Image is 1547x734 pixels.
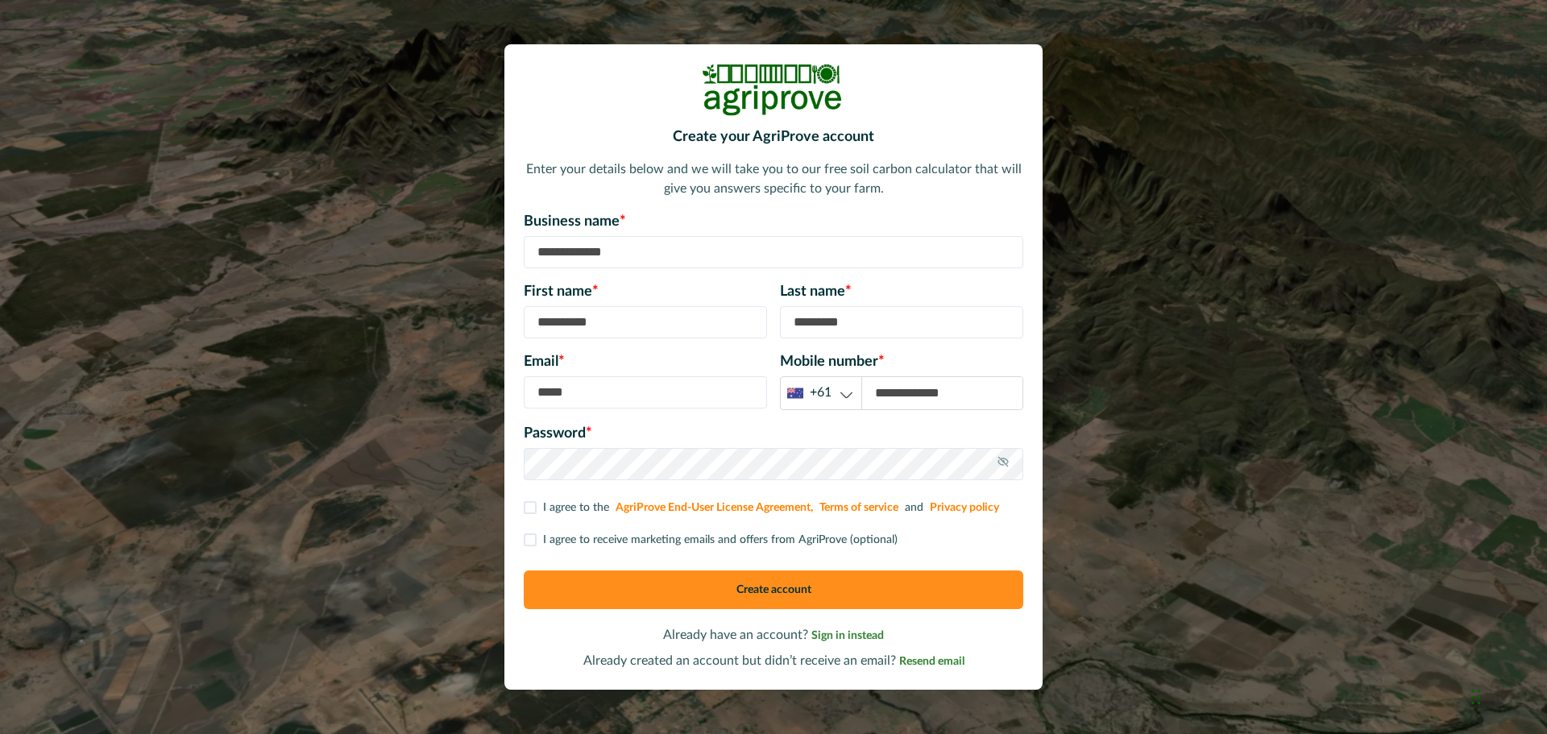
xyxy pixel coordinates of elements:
[780,281,1023,303] p: Last name
[1471,673,1481,721] div: Drag
[524,570,1023,609] button: Create account
[524,423,1023,445] p: Password
[524,351,767,373] p: Email
[899,654,964,667] a: Resend email
[524,281,767,303] p: First name
[701,64,846,116] img: Logo Image
[543,532,898,549] p: I agree to receive marketing emails and offers from AgriProve (optional)
[899,656,964,667] span: Resend email
[616,502,813,513] a: AgriProve End-User License Agreement,
[524,651,1023,670] p: Already created an account but didn’t receive an email?
[524,129,1023,147] h2: Create your AgriProve account
[524,625,1023,645] p: Already have an account?
[543,500,1002,516] p: I agree to the and
[1466,657,1547,734] iframe: Chat Widget
[811,628,884,641] a: Sign in instead
[811,630,884,641] span: Sign in instead
[780,351,1023,373] p: Mobile number
[930,502,999,513] a: Privacy policy
[819,502,898,513] a: Terms of service
[524,211,1023,233] p: Business name
[524,160,1023,198] p: Enter your details below and we will take you to our free soil carbon calculator that will give y...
